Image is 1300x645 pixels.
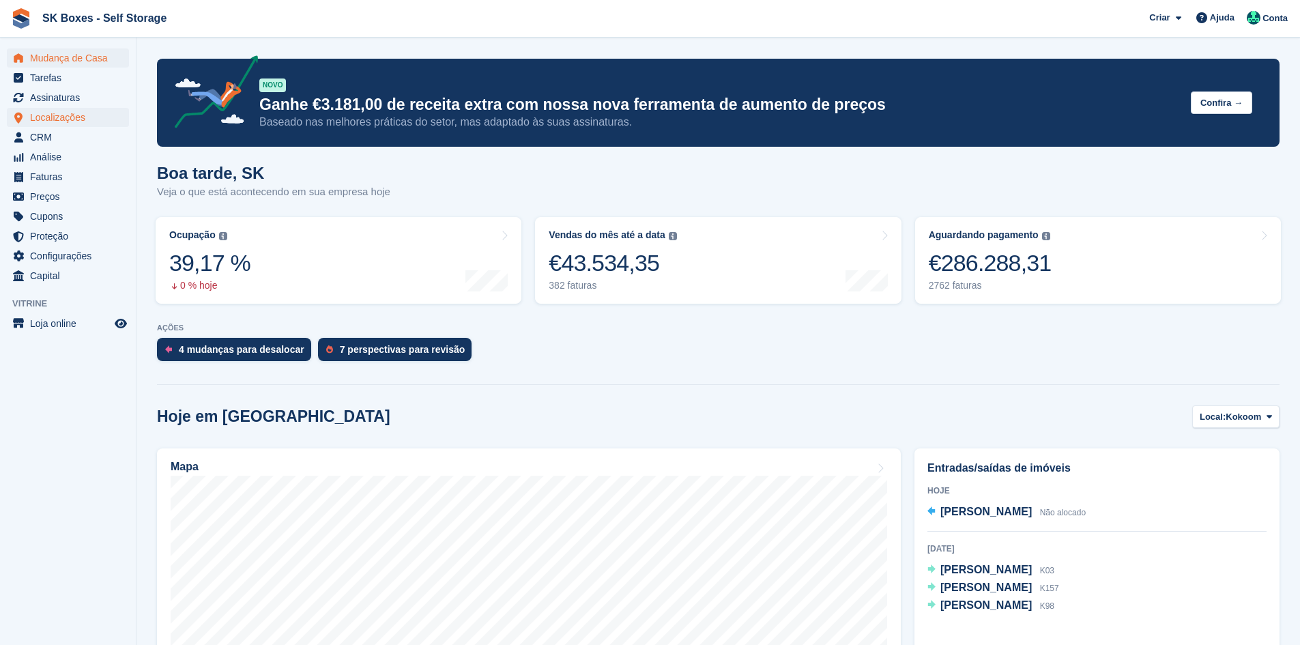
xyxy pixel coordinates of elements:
[113,315,129,332] a: Loja de pré-visualização
[30,108,112,127] span: Localizações
[940,506,1032,517] span: [PERSON_NAME]
[1040,508,1086,517] span: Não alocado
[7,314,129,333] a: menu
[1210,11,1234,25] span: Ajuda
[157,324,1280,332] p: AÇÕES
[927,562,1054,579] a: [PERSON_NAME] K03
[927,504,1086,521] a: [PERSON_NAME] Não alocado
[549,249,676,277] div: €43.534,35
[915,217,1281,304] a: Aguardando pagamento €286.288,31 2762 faturas
[30,128,112,147] span: CRM
[1200,410,1226,424] span: Local:
[1192,405,1280,428] button: Local: Kokoom
[1040,584,1059,593] span: K157
[30,207,112,226] span: Cupons
[171,461,199,473] h2: Mapa
[30,187,112,206] span: Preços
[30,88,112,107] span: Assinaturas
[30,266,112,285] span: Capital
[30,314,112,333] span: Loja online
[30,227,112,246] span: Proteção
[340,344,465,355] div: 7 perspectivas para revisão
[549,229,665,241] div: Vendas do mês até a data
[535,217,901,304] a: Vendas do mês até a data €43.534,35 382 faturas
[179,344,304,355] div: 4 mudanças para desalocar
[7,246,129,266] a: menu
[1040,566,1054,575] span: K03
[169,280,250,291] div: 0 % hoje
[7,108,129,127] a: menu
[163,55,259,133] img: price-adjustments-announcement-icon-8257ccfd72463d97f412b2fc003d46551f7dbcb40ab6d574587a9cd5c0d94...
[7,68,129,87] a: menu
[669,232,677,240] img: icon-info-grey-7440780725fd019a000dd9b08b2336e03edf1995a4989e88bcd33f0948082b44.svg
[1040,601,1054,611] span: K98
[549,280,676,291] div: 382 faturas
[30,147,112,167] span: Análise
[169,229,216,241] div: Ocupação
[1149,11,1170,25] span: Criar
[169,249,250,277] div: 39,17 %
[940,564,1032,575] span: [PERSON_NAME]
[157,184,390,200] p: Veja o que está acontecendo em sua empresa hoje
[1191,91,1252,114] button: Confira →
[157,338,318,368] a: 4 mudanças para desalocar
[259,115,1180,130] p: Baseado nas melhores práticas do setor, mas adaptado às suas assinaturas.
[219,232,227,240] img: icon-info-grey-7440780725fd019a000dd9b08b2336e03edf1995a4989e88bcd33f0948082b44.svg
[1247,11,1260,25] img: SK Boxes - Comercial
[927,597,1054,615] a: [PERSON_NAME] K98
[165,345,172,354] img: move_outs_to_deallocate_icon-f764333ba52eb49d3ac5e1228854f67142a1ed5810a6f6cc68b1a99e826820c5.svg
[927,485,1267,497] div: Hoje
[11,8,31,29] img: stora-icon-8386f47178a22dfd0bd8f6a31ec36ba5ce8667c1dd55bd0f319d3a0aa187defe.svg
[30,167,112,186] span: Faturas
[7,48,129,68] a: menu
[927,579,1059,597] a: [PERSON_NAME] K157
[7,147,129,167] a: menu
[30,68,112,87] span: Tarefas
[927,460,1267,476] h2: Entradas/saídas de imóveis
[927,543,1267,555] div: [DATE]
[929,280,1052,291] div: 2762 faturas
[326,345,333,354] img: prospect-51fa495bee0391a8d652442698ab0144808aea92771e9ea1ae160a38d050c398.svg
[7,128,129,147] a: menu
[12,297,136,311] span: Vitrine
[940,599,1032,611] span: [PERSON_NAME]
[7,227,129,246] a: menu
[1262,12,1288,25] span: Conta
[7,187,129,206] a: menu
[37,7,172,29] a: SK Boxes - Self Storage
[929,229,1039,241] div: Aguardando pagamento
[157,407,390,426] h2: Hoje em [GEOGRAPHIC_DATA]
[929,249,1052,277] div: €286.288,31
[940,582,1032,593] span: [PERSON_NAME]
[1042,232,1050,240] img: icon-info-grey-7440780725fd019a000dd9b08b2336e03edf1995a4989e88bcd33f0948082b44.svg
[259,78,286,92] div: NOVO
[30,48,112,68] span: Mudança de Casa
[318,338,479,368] a: 7 perspectivas para revisão
[30,246,112,266] span: Configurações
[259,95,1180,115] p: Ganhe €3.181,00 de receita extra com nossa nova ferramenta de aumento de preços
[156,217,521,304] a: Ocupação 39,17 % 0 % hoje
[7,266,129,285] a: menu
[7,207,129,226] a: menu
[157,164,390,182] h1: Boa tarde, SK
[7,88,129,107] a: menu
[1226,410,1261,424] span: Kokoom
[7,167,129,186] a: menu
